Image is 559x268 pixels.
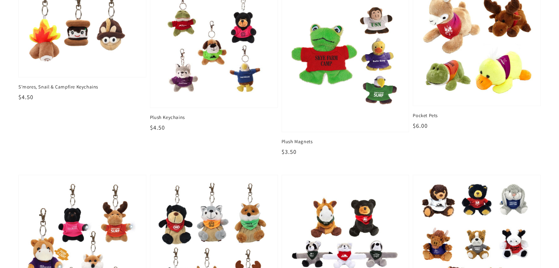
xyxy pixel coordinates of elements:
span: S'mores, Snail & Campfire Keychains [18,84,146,90]
span: $3.50 [282,148,297,156]
span: Plush Magnets [282,138,409,145]
span: Pocket Pets [413,112,541,119]
span: Plush Keychains [150,114,278,121]
span: $4.50 [150,124,165,131]
span: $4.50 [18,93,33,101]
span: $6.00 [413,122,428,130]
